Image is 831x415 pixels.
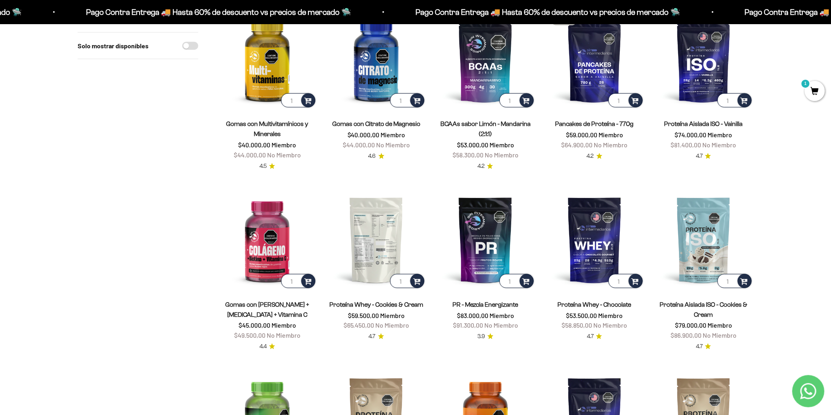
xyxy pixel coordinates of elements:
a: Proteína Whey - Chocolate [558,301,631,308]
a: 4.64.6 de 5.0 estrellas [368,152,385,161]
p: Pago Contra Entrega 🚚 Hasta 60% de descuento vs precios de mercado 🛸 [406,6,671,19]
span: No Miembro [376,141,410,149]
span: $79.000,00 [675,322,706,329]
span: $40.000,00 [239,141,271,149]
a: 1 [805,87,825,96]
span: $53.500,00 [566,312,597,319]
img: Proteína Whey - Cookies & Cream [327,190,426,289]
span: 4.7 [696,343,703,351]
a: Gomas con Citrato de Magnesio [332,120,420,127]
span: 4.7 [369,332,376,341]
span: $53.000,00 [457,141,488,149]
span: Miembro [381,131,405,138]
span: 4.7 [696,152,703,161]
a: Pancakes de Proteína - 770g [555,120,634,127]
p: Pago Contra Entrega 🚚 Hasta 60% de descuento vs precios de mercado 🛸 [76,6,341,19]
span: Miembro [272,322,296,329]
a: 4.54.5 de 5.0 estrellas [259,162,275,171]
a: 4.44.4 de 5.0 estrellas [259,343,275,351]
span: $49.500,00 [234,332,265,339]
span: No Miembro [484,322,518,329]
span: $58.300,00 [453,151,483,159]
a: Gomas con [PERSON_NAME] + [MEDICAL_DATA] + Vitamina C [226,301,309,318]
span: Miembro [490,141,514,149]
a: 4.74.7 de 5.0 estrellas [587,332,602,341]
span: 3.9 [477,332,485,341]
span: 4.6 [368,152,376,161]
span: $59.000,00 [566,131,597,138]
span: Miembro [272,141,296,149]
span: No Miembro [376,322,409,329]
span: $40.000,00 [348,131,380,138]
span: $44.000,00 [234,151,266,159]
span: No Miembro [267,151,301,159]
span: Miembro [490,312,514,319]
span: $44.000,00 [343,141,375,149]
span: No Miembro [485,151,518,159]
a: 4.74.7 de 5.0 estrellas [696,343,711,351]
span: Miembro [599,131,623,138]
span: $59.500,00 [348,312,379,319]
label: Solo mostrar disponibles [78,41,148,51]
a: Proteína Aislada ISO - Cookies & Cream [660,301,747,318]
span: 4.2 [477,162,485,171]
span: $83.000,00 [457,312,488,319]
a: 4.24.2 de 5.0 estrellas [477,162,493,171]
span: $81.400,00 [671,141,701,149]
span: $45.000,00 [239,322,270,329]
span: No Miembro [267,332,300,339]
span: $65.450,00 [344,322,374,329]
span: No Miembro [594,141,628,149]
span: 4.4 [259,343,267,351]
a: Proteína Aislada ISO - Vainilla [664,120,743,127]
a: 4.74.7 de 5.0 estrellas [369,332,384,341]
a: 3.93.9 de 5.0 estrellas [477,332,494,341]
span: $86.900,00 [671,332,701,339]
a: 4.74.7 de 5.0 estrellas [696,152,711,161]
span: 4.5 [259,162,267,171]
span: $74.000,00 [675,131,707,138]
a: BCAAs sabor Limón - Mandarina (2:1:1) [440,120,531,137]
span: $58.850,00 [562,322,592,329]
span: 4.2 [587,152,594,161]
span: No Miembro [594,322,627,329]
a: PR - Mezcla Energizante [453,301,518,308]
span: No Miembro [703,141,736,149]
a: Proteína Whey - Cookies & Cream [329,301,423,308]
span: 4.7 [587,332,594,341]
span: Miembro [380,312,405,319]
a: Gomas con Multivitamínicos y Minerales [226,120,309,137]
span: $91.300,00 [453,322,483,329]
span: Miembro [708,322,732,329]
span: Miembro [708,131,732,138]
span: Miembro [599,312,623,319]
mark: 1 [801,79,810,89]
a: 4.24.2 de 5.0 estrellas [587,152,603,161]
span: $64.900,00 [562,141,593,149]
span: No Miembro [703,332,736,339]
